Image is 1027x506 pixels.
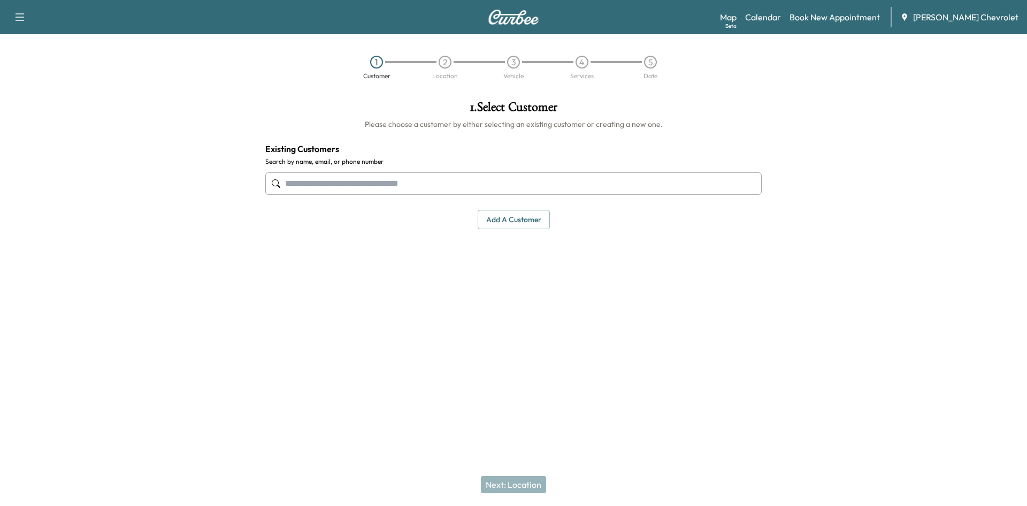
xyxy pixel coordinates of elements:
div: 5 [644,56,657,69]
div: 4 [576,56,588,69]
div: Vehicle [503,73,524,79]
div: Location [432,73,458,79]
a: Book New Appointment [790,11,880,24]
div: 1 [370,56,383,69]
span: [PERSON_NAME] Chevrolet [913,11,1018,24]
img: Curbee Logo [488,10,539,25]
div: 2 [439,56,451,69]
div: 3 [507,56,520,69]
a: MapBeta [720,11,737,24]
a: Calendar [745,11,781,24]
div: Services [570,73,594,79]
div: Customer [363,73,390,79]
h4: Existing Customers [265,142,762,155]
h6: Please choose a customer by either selecting an existing customer or creating a new one. [265,119,762,130]
h1: 1 . Select Customer [265,101,762,119]
div: Beta [725,22,737,30]
label: Search by name, email, or phone number [265,157,762,166]
div: Date [643,73,657,79]
button: Add a customer [478,210,550,230]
